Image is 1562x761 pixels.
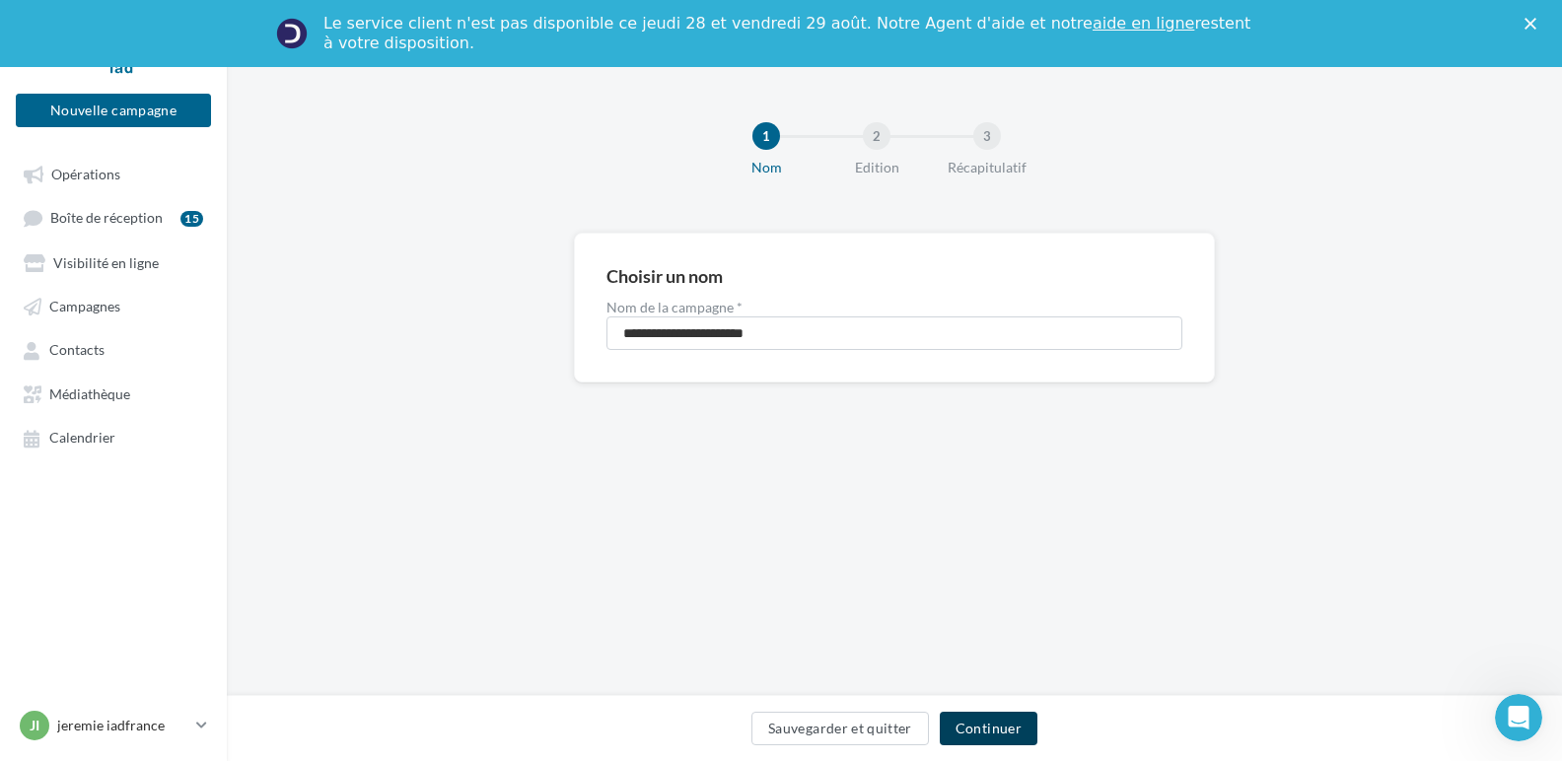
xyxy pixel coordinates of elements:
[276,18,308,49] img: Profile image for Service-Client
[12,244,215,280] a: Visibilité en ligne
[49,342,105,359] span: Contacts
[1093,14,1194,33] a: aide en ligne
[12,199,215,236] a: Boîte de réception15
[49,430,115,447] span: Calendrier
[814,158,940,177] div: Edition
[12,376,215,411] a: Médiathèque
[180,211,203,227] div: 15
[1495,694,1542,741] iframe: Intercom live chat
[51,166,120,182] span: Opérations
[30,716,39,735] span: ji
[940,712,1037,745] button: Continuer
[12,156,215,191] a: Opérations
[751,712,929,745] button: Sauvegarder et quitter
[323,14,1254,53] div: Le service client n'est pas disponible ce jeudi 28 et vendredi 29 août. Notre Agent d'aide et not...
[12,331,215,367] a: Contacts
[49,298,120,314] span: Campagnes
[53,254,159,271] span: Visibilité en ligne
[973,122,1001,150] div: 3
[606,267,723,285] div: Choisir un nom
[606,301,1182,314] label: Nom de la campagne *
[16,707,211,744] a: ji jeremie iadfrance
[12,288,215,323] a: Campagnes
[924,158,1050,177] div: Récapitulatif
[12,419,215,454] a: Calendrier
[50,210,163,227] span: Boîte de réception
[57,716,188,735] p: jeremie iadfrance
[752,122,780,150] div: 1
[1525,18,1544,30] div: Fermer
[16,94,211,127] button: Nouvelle campagne
[863,122,890,150] div: 2
[49,385,130,402] span: Médiathèque
[703,158,829,177] div: Nom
